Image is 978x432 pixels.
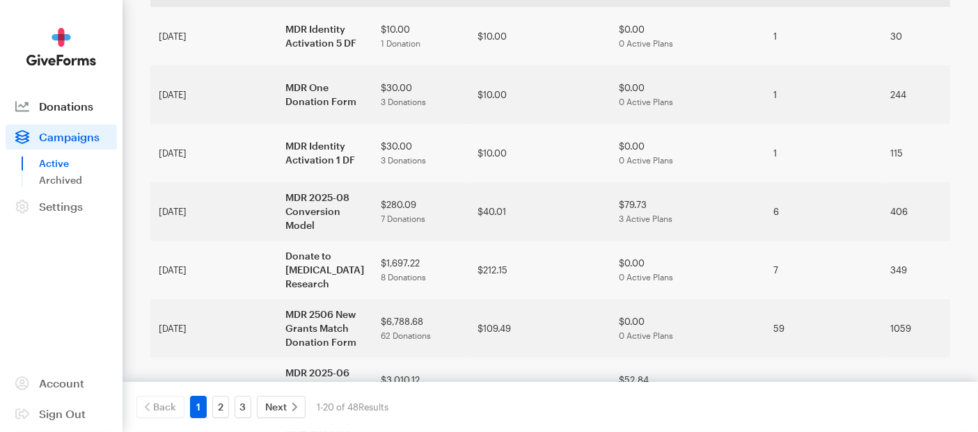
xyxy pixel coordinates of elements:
a: Next [257,396,306,418]
span: 0 Active Plans [619,155,673,165]
span: 0 Active Plans [619,330,673,340]
td: 115 [882,124,971,182]
td: MDR 2025-06 Research Drive DF [277,358,372,416]
td: 1 [765,7,882,65]
td: 406 [882,182,971,241]
td: 7 [765,241,882,299]
a: 2 [212,396,229,418]
td: [DATE] [150,65,277,124]
td: MDR One Donation Form [277,65,372,124]
td: $10.00 [469,7,610,65]
span: 3 Donations [381,155,426,165]
span: 0 Active Plans [619,272,673,282]
td: 30 [882,7,971,65]
img: GiveForms [26,28,96,66]
span: Account [39,376,84,390]
td: $40.01 [469,182,610,241]
a: Account [6,371,117,396]
a: Donations [6,94,117,119]
td: 244 [882,65,971,124]
td: MDR 2506 New Grants Match Donation Form [277,299,372,358]
td: MDR 2025-08 Conversion Model [277,182,372,241]
td: 1 [765,124,882,182]
span: Donations [39,99,93,113]
span: 8 Donations [381,272,426,282]
td: $70.00 [469,358,610,416]
td: MDR Identity Activation 1 DF [277,124,372,182]
td: [DATE] [150,241,277,299]
span: 1 Donation [381,38,420,48]
td: 1059 [882,299,971,358]
td: [DATE] [150,299,277,358]
td: 349 [882,241,971,299]
span: Sign Out [39,407,86,420]
span: 7 Donations [381,214,425,223]
span: Campaigns [39,130,100,143]
td: $6,788.68 [372,299,469,358]
span: 62 Donations [381,330,431,340]
td: $10.00 [469,65,610,124]
td: $0.00 [610,241,765,299]
span: 0 Active Plans [619,38,673,48]
td: [DATE] [150,182,277,241]
a: Archived [39,172,117,189]
td: [DATE] [150,7,277,65]
td: $109.49 [469,299,610,358]
span: 3 Donations [381,97,426,106]
span: Next [265,399,287,415]
td: 1075 [882,358,971,416]
a: 3 [235,396,251,418]
span: 3 Active Plans [619,214,672,223]
td: 6 [765,182,882,241]
td: $0.00 [610,65,765,124]
td: MDR Identity Activation 5 DF [277,7,372,65]
td: $212.15 [469,241,610,299]
td: $52.84 [610,358,765,416]
span: Settings [39,200,83,213]
td: $1,697.22 [372,241,469,299]
span: Results [358,401,388,413]
td: $0.00 [610,299,765,358]
a: Active [39,155,117,172]
td: 39 [765,358,882,416]
td: $3,010.12 [372,358,469,416]
td: 1 [765,65,882,124]
td: $280.09 [372,182,469,241]
td: $79.73 [610,182,765,241]
td: [DATE] [150,358,277,416]
a: Sign Out [6,401,117,426]
td: 59 [765,299,882,358]
td: $0.00 [610,124,765,182]
td: [DATE] [150,124,277,182]
div: 1-20 of 48 [317,396,388,418]
td: $0.00 [610,7,765,65]
td: $10.00 [469,124,610,182]
span: 0 Active Plans [619,97,673,106]
td: $30.00 [372,124,469,182]
a: Settings [6,194,117,219]
a: Campaigns [6,125,117,150]
td: $10.00 [372,7,469,65]
td: $30.00 [372,65,469,124]
td: Donate to [MEDICAL_DATA] Research [277,241,372,299]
